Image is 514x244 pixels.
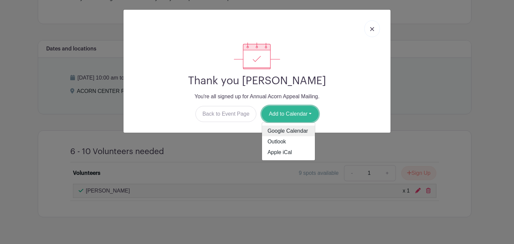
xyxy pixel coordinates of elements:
h2: Thank you [PERSON_NAME] [129,75,385,87]
img: signup_complete-c468d5dda3e2740ee63a24cb0ba0d3ce5d8a4ecd24259e683200fb1569d990c8.svg [234,42,280,69]
a: Google Calendar [262,126,315,136]
p: You're all signed up for Annual Acorn Appeal Mailing. [129,93,385,101]
button: Add to Calendar [262,106,319,122]
a: Apple iCal [262,147,315,158]
a: Outlook [262,136,315,147]
img: close_button-5f87c8562297e5c2d7936805f587ecaba9071eb48480494691a3f1689db116b3.svg [370,27,374,31]
a: Back to Event Page [195,106,257,122]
